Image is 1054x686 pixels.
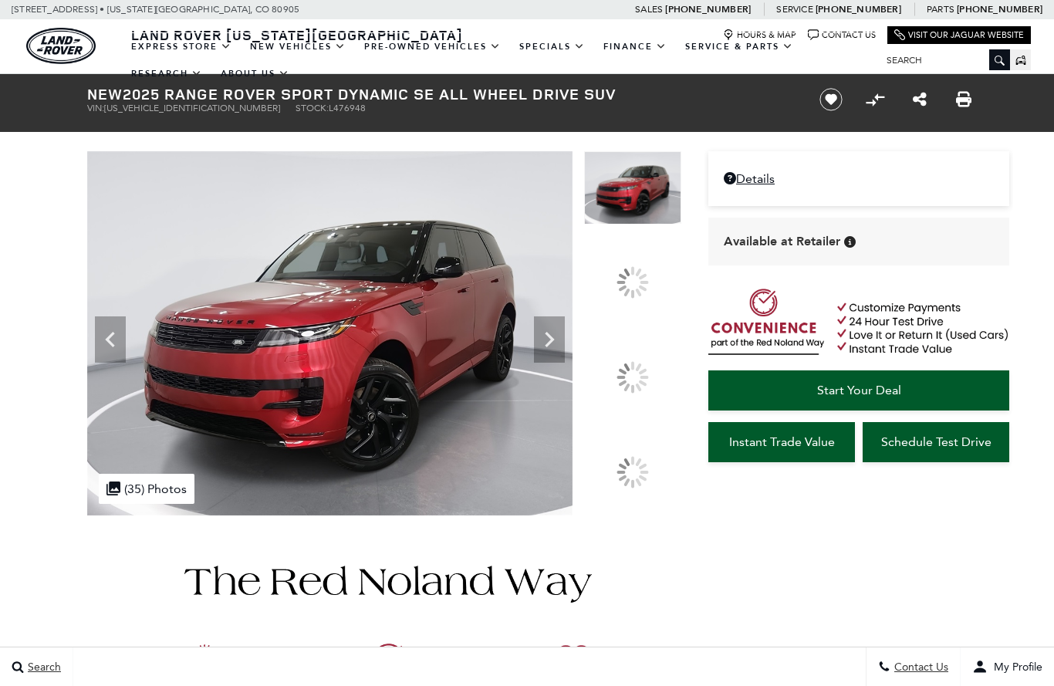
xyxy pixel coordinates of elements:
[665,3,751,15] a: [PHONE_NUMBER]
[104,103,280,113] span: [US_VEHICLE_IDENTIFICATION_NUMBER]
[927,4,954,15] span: Parts
[724,233,840,250] span: Available at Retailer
[814,87,848,112] button: Save vehicle
[122,60,211,87] a: Research
[956,90,971,109] a: Print this New 2025 Range Rover Sport Dynamic SE All Wheel Drive SUV
[844,236,856,248] div: Vehicle is in stock and ready for immediate delivery. Due to demand, availability is subject to c...
[708,422,855,462] a: Instant Trade Value
[957,3,1042,15] a: [PHONE_NUMBER]
[329,103,366,113] span: L476948
[510,33,594,60] a: Specials
[776,4,812,15] span: Service
[863,422,1009,462] a: Schedule Test Drive
[131,25,463,44] span: Land Rover [US_STATE][GEOGRAPHIC_DATA]
[87,103,104,113] span: VIN:
[913,90,927,109] a: Share this New 2025 Range Rover Sport Dynamic SE All Wheel Drive SUV
[296,103,329,113] span: Stock:
[211,60,299,87] a: About Us
[894,29,1024,41] a: Visit Our Jaguar Website
[122,33,241,60] a: EXPRESS STORE
[87,151,573,515] img: New 2025 Firenze Red LAND ROVER Dynamic SE image 1
[87,83,123,104] strong: New
[881,434,992,449] span: Schedule Test Drive
[26,28,96,64] a: land-rover
[708,370,1009,411] a: Start Your Deal
[890,661,948,674] span: Contact Us
[594,33,676,60] a: Finance
[988,661,1042,674] span: My Profile
[24,661,61,674] span: Search
[961,647,1054,686] button: user-profile-menu
[87,86,793,103] h1: 2025 Range Rover Sport Dynamic SE All Wheel Drive SUV
[99,474,194,504] div: (35) Photos
[122,33,875,87] nav: Main Navigation
[676,33,802,60] a: Service & Parts
[863,88,887,111] button: Compare vehicle
[635,4,663,15] span: Sales
[808,29,876,41] a: Contact Us
[816,3,901,15] a: [PHONE_NUMBER]
[26,28,96,64] img: Land Rover
[723,29,796,41] a: Hours & Map
[724,171,994,186] a: Details
[355,33,510,60] a: Pre-Owned Vehicles
[817,383,901,397] span: Start Your Deal
[875,51,1010,69] input: Search
[12,4,299,15] a: [STREET_ADDRESS] • [US_STATE][GEOGRAPHIC_DATA], CO 80905
[584,151,681,225] img: New 2025 Firenze Red LAND ROVER Dynamic SE image 1
[122,25,472,44] a: Land Rover [US_STATE][GEOGRAPHIC_DATA]
[729,434,835,449] span: Instant Trade Value
[241,33,355,60] a: New Vehicles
